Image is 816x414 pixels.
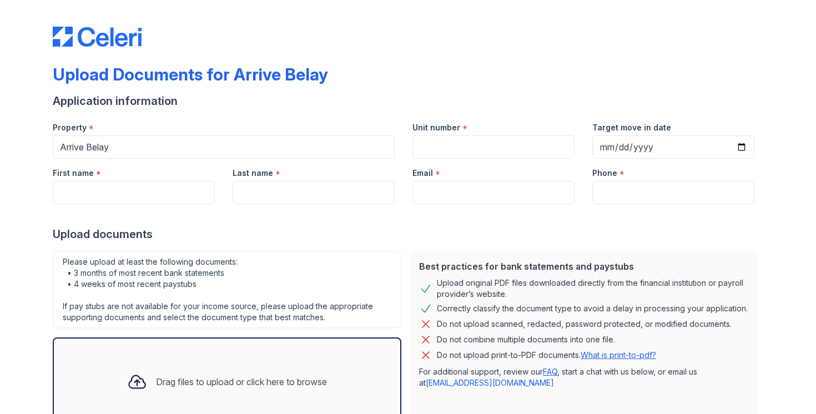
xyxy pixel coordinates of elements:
[437,350,656,361] p: Do not upload print-to-PDF documents.
[53,27,142,47] img: CE_Logo_Blue-a8612792a0a2168367f1c8372b55b34899dd931a85d93a1a3d3e32e68fde9ad4.png
[437,302,748,315] div: Correctly classify the document type to avoid a delay in processing your application.
[426,378,554,387] a: [EMAIL_ADDRESS][DOMAIN_NAME]
[233,168,273,179] label: Last name
[592,168,617,179] label: Phone
[156,375,327,388] div: Drag files to upload or click here to browse
[53,64,328,84] div: Upload Documents for Arrive Belay
[53,226,763,242] div: Upload documents
[53,93,763,109] div: Application information
[53,168,94,179] label: First name
[437,333,615,346] div: Do not combine multiple documents into one file.
[437,277,750,300] div: Upload original PDF files downloaded directly from the financial institution or payroll provider’...
[543,367,557,376] a: FAQ
[412,168,433,179] label: Email
[412,122,460,133] label: Unit number
[581,350,656,360] a: What is print-to-pdf?
[437,317,732,331] div: Do not upload scanned, redacted, password protected, or modified documents.
[592,122,671,133] label: Target move in date
[53,251,401,329] div: Please upload at least the following documents: • 3 months of most recent bank statements • 4 wee...
[53,122,87,133] label: Property
[419,260,750,273] div: Best practices for bank statements and paystubs
[419,366,750,388] p: For additional support, review our , start a chat with us below, or email us at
